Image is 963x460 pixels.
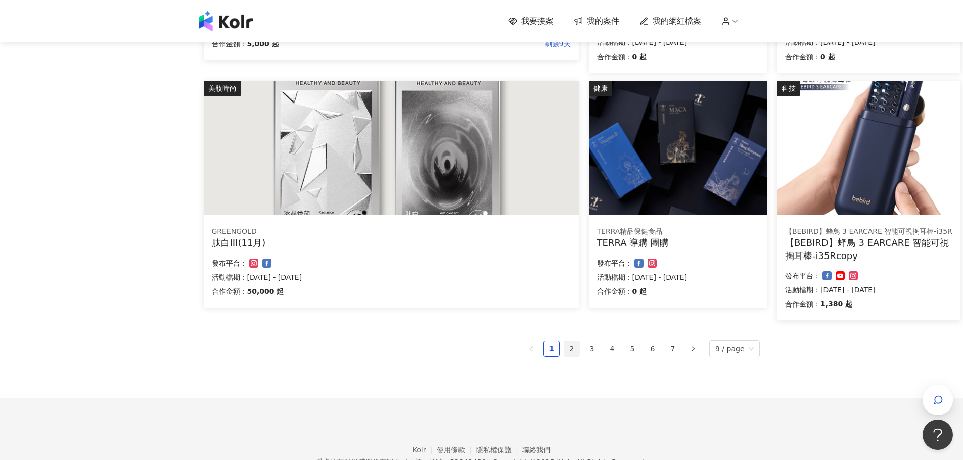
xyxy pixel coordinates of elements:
[212,257,247,269] p: 發布平台：
[777,81,800,96] div: 科技
[212,227,571,237] div: GREENGOLD
[508,16,554,27] a: 我要接案
[521,16,554,27] span: 我要接案
[204,81,241,96] div: 美妝時尚
[785,50,820,63] p: 合作金額：
[212,271,571,283] p: 活動檔期：[DATE] - [DATE]
[523,341,539,357] button: left
[204,81,579,215] img: 肽白Ⅵ
[212,38,247,50] p: 合作金額：
[544,341,559,356] a: 1
[820,298,852,310] p: 1,380 起
[597,227,759,237] div: TERRA精品保健食品
[639,16,701,27] a: 我的網紅檔案
[597,257,632,269] p: 發布平台：
[820,50,835,63] p: 0 起
[709,340,760,357] div: Page Size
[564,341,580,357] li: 2
[685,341,701,357] button: right
[785,284,952,296] p: 活動檔期：[DATE] - [DATE]
[543,341,560,357] li: 1
[279,38,571,50] p: 剩餘9天
[584,341,600,356] a: 3
[665,341,681,357] li: 7
[645,341,661,357] li: 6
[785,270,820,282] p: 發布平台：
[247,38,279,50] p: 5,000 起
[604,341,620,357] li: 4
[212,285,247,297] p: 合作金額：
[685,341,701,357] li: Next Page
[199,11,253,31] img: logo
[522,446,551,454] a: 聯絡我們
[412,446,437,454] a: Kolr
[632,285,647,297] p: 0 起
[247,285,284,297] p: 50,000 起
[605,341,620,356] a: 4
[597,271,759,283] p: 活動檔期：[DATE] - [DATE]
[777,81,960,215] img: 【BEBIRD】蜂鳥 3 EARCARE 智能可視掏耳棒-i35R
[715,341,754,357] span: 9 / page
[625,341,640,356] a: 5
[653,16,701,27] span: 我的網紅檔案
[665,341,680,356] a: 7
[437,446,476,454] a: 使用條款
[597,236,759,249] div: TERRA 導購 團購
[589,81,612,96] div: 健康
[523,341,539,357] li: Previous Page
[587,16,619,27] span: 我的案件
[785,236,952,262] div: 【BEBIRD】蜂鳥 3 EARCARE 智能可視掏耳棒-i35Rcopy
[597,285,632,297] p: 合作金額：
[785,298,820,310] p: 合作金額：
[597,50,632,63] p: 合作金額：
[645,341,660,356] a: 6
[584,341,600,357] li: 3
[212,236,571,249] div: 肽白III(11月)
[528,346,534,352] span: left
[923,420,953,450] iframe: Help Scout Beacon - Open
[564,341,579,356] a: 2
[785,227,952,237] div: 【BEBIRD】蜂鳥 3 EARCARE 智能可視掏耳棒-i35R
[589,81,767,215] img: TERRA 團購系列
[476,446,523,454] a: 隱私權保護
[574,16,619,27] a: 我的案件
[632,50,647,63] p: 0 起
[624,341,640,357] li: 5
[690,346,696,352] span: right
